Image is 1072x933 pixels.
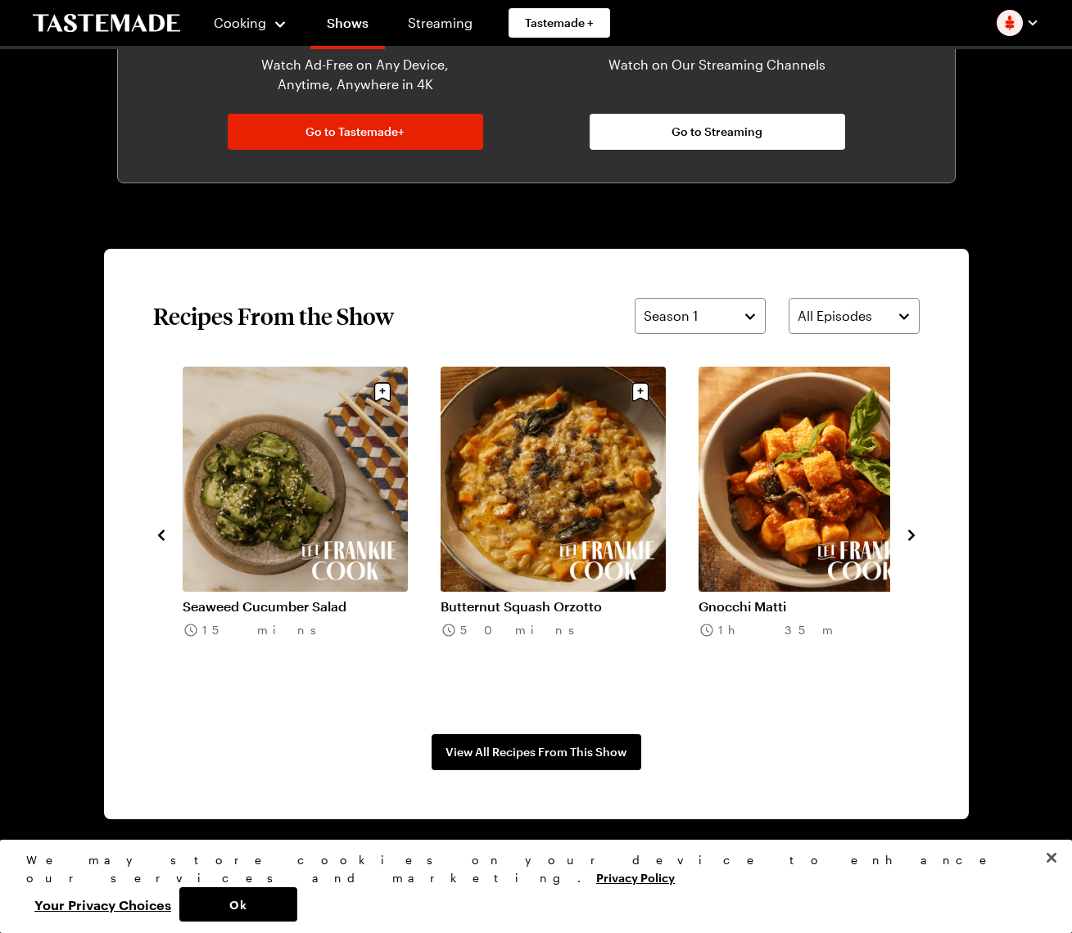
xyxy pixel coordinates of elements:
[798,306,872,326] span: All Episodes
[26,851,1032,887] div: We may store cookies on your device to enhance our services and marketing.
[26,887,179,922] button: Your Privacy Choices
[883,376,914,408] button: Save recipe
[441,598,666,615] a: Butternut Squash Orzotto
[305,124,405,140] span: Go to Tastemade+
[903,524,920,543] button: navigate to next item
[179,887,297,922] button: Ok
[153,301,394,331] h2: Recipes From the Show
[590,114,845,150] a: Go to Streaming
[596,869,675,885] a: More information about your privacy, opens in a new tab
[997,10,1023,36] img: Profile picture
[310,3,385,49] a: Shows
[432,734,641,770] a: View All Recipes From This Show
[183,367,441,701] div: 10 / 30
[644,306,698,326] span: Season 1
[213,3,287,43] button: Cooking
[441,367,699,701] div: 11 / 30
[446,744,626,760] span: View All Recipes From This Show
[635,298,766,334] button: Season 1
[214,15,266,30] span: Cooking
[183,598,408,615] a: Seaweed Cucumber Salad
[1034,840,1070,876] button: Close
[153,524,170,543] button: navigate to previous item
[237,55,473,94] p: Watch Ad-Free on Any Device, Anytime, Anywhere in 4K
[26,851,1032,922] div: Privacy
[599,55,835,94] p: Watch on Our Streaming Channels
[997,10,1039,36] button: Profile picture
[525,15,594,31] span: Tastemade +
[789,298,920,334] button: All Episodes
[625,376,656,408] button: Save recipe
[699,367,957,701] div: 12 / 30
[228,114,483,150] a: Go to Tastemade+
[367,376,398,408] button: Save recipe
[33,14,180,33] a: To Tastemade Home Page
[672,124,762,140] span: Go to Streaming
[509,8,610,38] a: Tastemade +
[699,598,924,615] a: Gnocchi Matti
